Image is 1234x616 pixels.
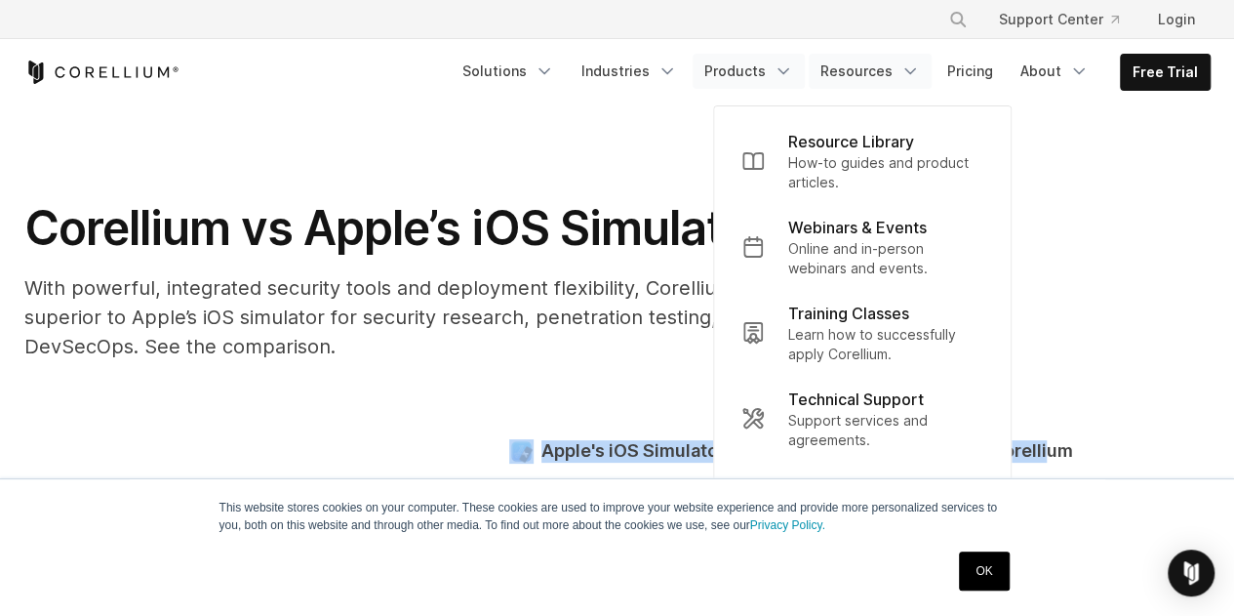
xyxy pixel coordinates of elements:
button: Search [940,2,975,37]
a: Resource Library How-to guides and product articles. [726,118,999,204]
p: Webinars & Events [788,216,927,239]
a: Privacy Policy. [750,518,825,532]
a: Technical Support Support services and agreements. [726,376,999,462]
a: Products [693,54,805,89]
p: Support services and agreements. [788,411,983,450]
a: Free Trial [1121,55,1210,90]
p: This website stores cookies on your computer. These cookies are used to improve your website expe... [219,499,1015,534]
div: Navigation Menu [925,2,1211,37]
a: Industries [570,54,689,89]
div: Navigation Menu [451,54,1211,91]
span: Corellium [991,440,1073,463]
p: Resource Library [788,130,914,153]
p: How-to guides and product articles. [788,153,983,192]
a: Training Classes Learn how to successfully apply Corellium. [726,290,999,376]
p: Technical Support [788,388,924,411]
a: About [1009,54,1100,89]
a: OK [959,552,1009,591]
a: Login [1142,2,1211,37]
a: Pricing [935,54,1005,89]
h1: Corellium vs Apple’s iOS Simulator [24,199,805,258]
p: Learn how to successfully apply Corellium. [788,325,983,364]
a: Solutions [451,54,566,89]
a: Write for Us Get paid to create content for Corellium. [726,462,999,548]
p: Write for Us [788,473,876,497]
span: Apple's iOS Simulator [541,440,725,463]
a: Support Center [983,2,1134,37]
p: With powerful, integrated security tools and deployment flexibility, Corellium is superior to App... [24,273,805,361]
a: Resources [809,54,932,89]
a: Corellium Home [24,61,179,84]
a: Webinars & Events Online and in-person webinars and events. [726,204,999,290]
div: Open Intercom Messenger [1168,550,1214,596]
img: compare_ios-simulator--large [509,439,534,464]
p: Online and in-person webinars and events. [788,239,983,278]
p: Training Classes [788,302,909,325]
